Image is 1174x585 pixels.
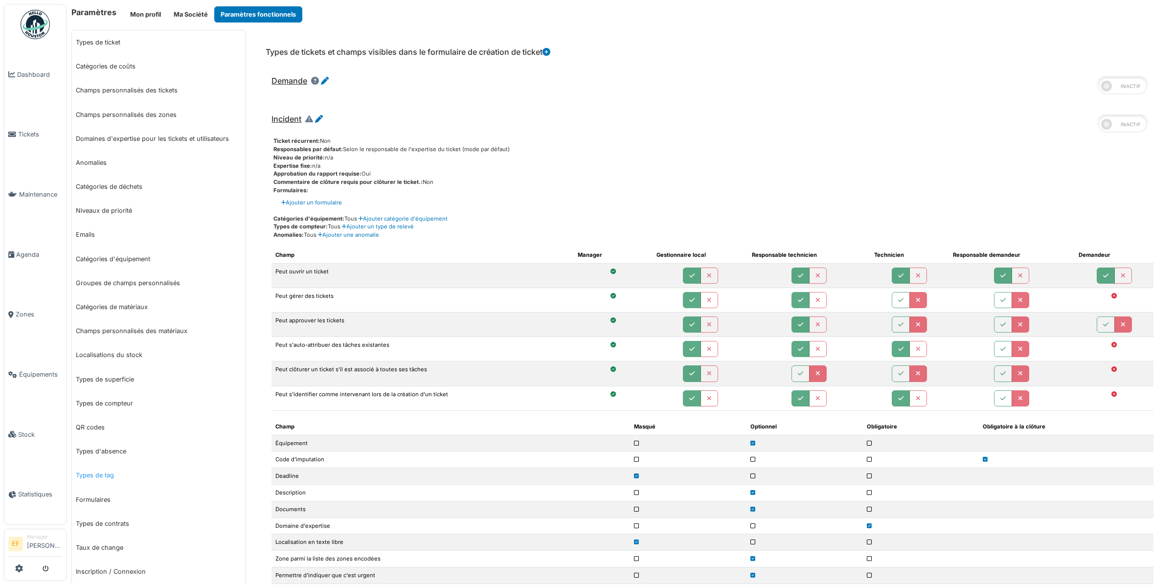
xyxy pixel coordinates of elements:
div: Tous [273,215,1153,223]
span: Zones [16,310,62,319]
a: Types de compteur [72,391,246,415]
h6: Types de tickets et champs visibles dans le formulaire de création de ticket [266,47,550,57]
a: Taux de change [72,536,246,560]
td: Permettre d'indiquer que c'est urgent [271,567,630,584]
div: Manager [27,533,62,540]
span: Tickets [18,130,62,139]
span: Incident [271,114,301,124]
th: Masqué [630,419,746,435]
a: Types de tag [72,463,246,487]
div: n/a [273,154,1153,162]
a: Agenda [4,225,66,285]
a: Équipements [4,344,66,405]
a: Types de ticket [72,30,246,54]
a: QR codes [72,415,246,439]
span: Agenda [16,250,62,259]
a: Ajouter un type de relevé [340,223,414,230]
a: Localisations du stock [72,343,246,367]
a: Zones [4,285,66,345]
a: Champs personnalisés des zones [72,103,246,127]
th: Obligatoire à la clôture [979,419,1153,435]
span: Responsables par défaut: [273,146,343,153]
li: [PERSON_NAME] [27,533,62,554]
a: Catégories d'équipement [72,247,246,271]
a: Catégories de déchets [72,175,246,199]
th: Responsable demandeur [949,247,1075,263]
span: Statistiques [18,490,62,499]
a: Domaines d'expertise pour les tickets et utilisateurs [72,127,246,151]
a: EF Manager[PERSON_NAME] [8,533,62,557]
span: Approbation du rapport requise: [273,170,361,177]
th: Demandeur [1075,247,1153,263]
a: Statistiques [4,465,66,525]
td: Code d'imputation [271,451,630,468]
span: Anomalies: [273,231,304,238]
td: Localisation en texte libre [271,534,630,551]
a: Groupes de champs personnalisés [72,271,246,295]
span: Ticket récurrent: [273,137,320,144]
span: Demande [271,76,307,86]
span: Équipements [19,370,62,379]
span: Types de compteur: [273,223,328,230]
span: Niveau de priorité: [273,154,325,161]
a: Anomalies [72,151,246,175]
td: Peut ouvrir un ticket [271,263,574,288]
div: n/a [273,162,1153,170]
span: Dashboard [17,70,62,79]
td: Deadline [271,468,630,485]
td: Zone parmi la liste des zones encodées [271,551,630,567]
td: Description [271,485,630,501]
th: Obligatoire [863,419,979,435]
span: Commentaire de clôture requis pour clôturer le ticket.: [273,179,423,185]
td: Peut gérer des tickets [271,288,574,312]
a: Types de superficie [72,367,246,391]
td: Domaine d'expertise [271,517,630,534]
a: Inscription / Connexion [72,560,246,584]
a: Types d'absence [72,439,246,463]
td: Peut s'identifier comme intervenant lors de la création d'un ticket [271,386,574,410]
h6: Paramètres [71,8,116,17]
a: Types de contrats [72,512,246,536]
a: Emails [72,223,246,247]
th: Champ [271,419,630,435]
span: Catégories d'équipement: [273,215,344,222]
td: Équipement [271,435,630,451]
a: Champs personnalisés des tickets [72,78,246,102]
a: Ajouter un formulaire [281,199,342,207]
div: Oui [273,170,1153,178]
span: Maintenance [19,190,62,199]
span: Formulaires: [273,187,308,194]
a: Stock [4,405,66,465]
div: Non [273,137,1153,145]
td: Peut approuver les tickets [271,313,574,337]
th: Responsable technicien [748,247,870,263]
a: Maintenance [4,164,66,225]
td: Peut s'auto-attribuer des tâches existantes [271,337,574,361]
button: Ma Société [167,6,214,22]
span: Expertise fixe: [273,162,312,169]
a: Mon profil [124,6,167,22]
th: Champ [271,247,574,263]
span: Stock [18,430,62,439]
td: Documents [271,501,630,517]
div: Tous [273,231,1153,239]
div: Selon le responsable de l'expertise du ticket (mode par défaut) [273,145,1153,154]
a: Ajouter une anomalie [316,231,379,238]
th: Manager [574,247,653,263]
th: Gestionnaire local [653,247,748,263]
a: Formulaires [72,488,246,512]
img: Badge_color-CXgf-gQk.svg [21,10,50,39]
div: Non [273,178,1153,186]
a: Ajouter catégorie d'équipement [357,215,448,222]
a: Catégories de coûts [72,54,246,78]
a: Tickets [4,105,66,165]
a: Niveaux de priorité [72,199,246,223]
th: Optionnel [746,419,863,435]
li: EF [8,537,23,551]
a: Dashboard [4,45,66,105]
div: Tous [273,223,1153,231]
a: Champs personnalisés des matériaux [72,319,246,343]
a: Catégories de matériaux [72,295,246,319]
button: Paramètres fonctionnels [214,6,302,22]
